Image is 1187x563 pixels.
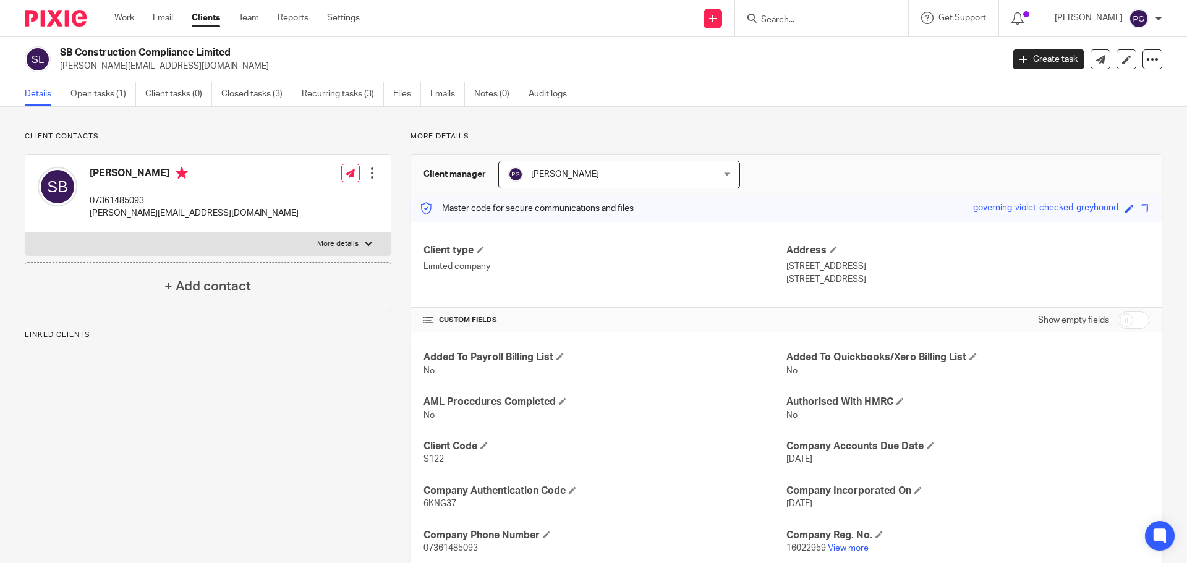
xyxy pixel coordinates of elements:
h4: Client type [423,244,786,257]
a: View more [828,544,869,552]
a: Recurring tasks (3) [302,82,384,106]
h4: Company Incorporated On [786,485,1149,497]
span: [DATE] [786,455,812,464]
span: [PERSON_NAME] [531,170,599,179]
h4: + Add contact [164,277,251,296]
i: Primary [176,167,188,179]
span: 6KNG37 [423,499,456,508]
a: Client tasks (0) [145,82,212,106]
p: Master code for secure communications and files [420,202,634,214]
label: Show empty fields [1038,314,1109,326]
h4: Company Reg. No. [786,529,1149,542]
p: Limited company [423,260,786,273]
span: No [423,411,435,420]
h4: Company Phone Number [423,529,786,542]
p: More details [317,239,359,249]
a: Notes (0) [474,82,519,106]
a: Reports [278,12,308,24]
span: No [786,411,798,420]
p: [PERSON_NAME] [1055,12,1123,24]
p: 07361485093 [90,195,299,207]
h3: Client manager [423,168,486,180]
h4: Authorised With HMRC [786,396,1149,408]
h4: Added To Quickbooks/Xero Billing List [786,351,1149,364]
p: Linked clients [25,330,391,340]
input: Search [760,15,871,26]
a: Emails [430,82,465,106]
span: 07361485093 [423,544,478,552]
a: Clients [192,12,220,24]
a: Open tasks (1) [70,82,136,106]
a: Details [25,82,61,106]
h2: SB Construction Compliance Limited [60,46,807,59]
img: Pixie [25,10,87,27]
h4: AML Procedures Completed [423,396,786,408]
p: [STREET_ADDRESS] [786,273,1149,286]
img: svg%3E [38,167,77,206]
p: [PERSON_NAME][EMAIL_ADDRESS][DOMAIN_NAME] [60,60,994,72]
a: Audit logs [529,82,576,106]
h4: Added To Payroll Billing List [423,351,786,364]
span: [DATE] [786,499,812,508]
span: Get Support [938,14,986,22]
div: governing-violet-checked-greyhound [973,201,1118,216]
a: Closed tasks (3) [221,82,292,106]
span: No [786,366,798,375]
a: Files [393,82,421,106]
p: [PERSON_NAME][EMAIL_ADDRESS][DOMAIN_NAME] [90,207,299,219]
p: [STREET_ADDRESS] [786,260,1149,273]
h4: Company Accounts Due Date [786,440,1149,453]
a: Email [153,12,173,24]
img: svg%3E [1129,9,1149,28]
h4: [PERSON_NAME] [90,167,299,182]
span: 16022959 [786,544,826,552]
a: Settings [327,12,360,24]
a: Create task [1013,49,1084,69]
p: Client contacts [25,132,391,142]
h4: Company Authentication Code [423,485,786,497]
a: Team [239,12,259,24]
h4: Address [786,244,1149,257]
span: No [423,366,435,375]
img: svg%3E [508,167,523,182]
img: svg%3E [25,46,51,72]
h4: Client Code [423,440,786,453]
a: Work [114,12,134,24]
p: More details [411,132,1162,142]
span: S122 [423,455,444,464]
h4: CUSTOM FIELDS [423,315,786,325]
